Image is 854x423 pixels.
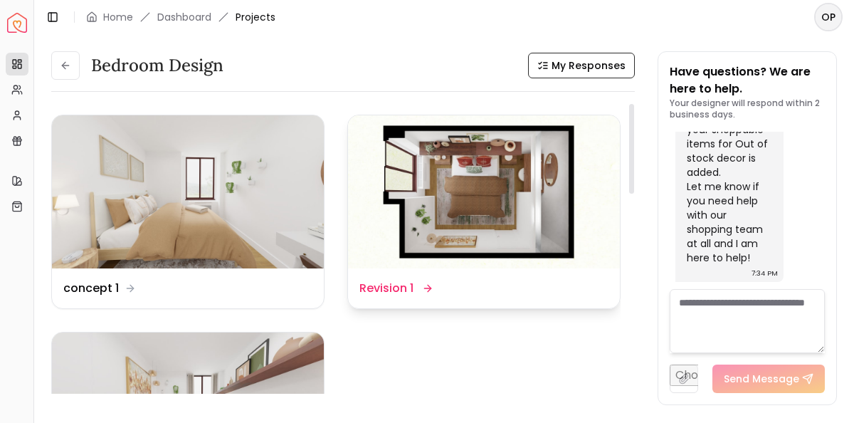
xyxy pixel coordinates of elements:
nav: breadcrumb [86,10,275,24]
img: Revision 1 [348,115,620,268]
a: Revision 1Revision 1 [347,115,621,309]
button: My Responses [528,53,635,78]
button: OP [814,3,843,31]
div: 7:34 PM [752,266,778,281]
a: Dashboard [157,10,211,24]
img: concept 1 [52,115,324,268]
p: Have questions? We are here to help. [670,63,825,98]
p: Your designer will respond within 2 business days. [670,98,825,120]
span: Projects [236,10,275,24]
a: concept 1concept 1 [51,115,325,309]
dd: Revision 1 [359,280,413,297]
div: Hey great! I do have it rendering since your shoppable items for Out of stock decor is added. Let... [687,80,769,265]
a: Spacejoy [7,13,27,33]
span: My Responses [552,58,626,73]
img: Spacejoy Logo [7,13,27,33]
h3: Bedroom design [91,54,223,77]
a: Home [103,10,133,24]
span: OP [816,4,841,30]
dd: concept 1 [63,280,119,297]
